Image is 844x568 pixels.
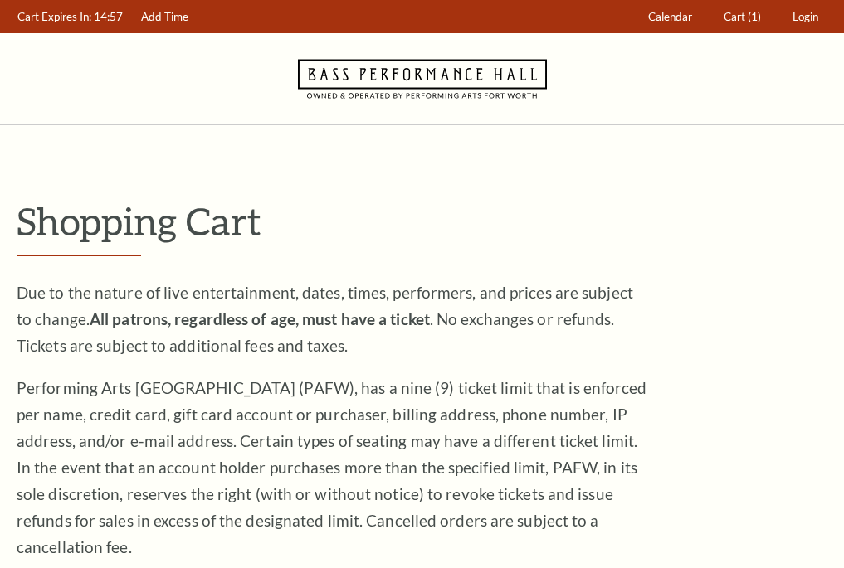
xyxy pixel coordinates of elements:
[17,200,827,242] p: Shopping Cart
[90,309,430,328] strong: All patrons, regardless of age, must have a ticket
[134,1,197,33] a: Add Time
[724,10,745,23] span: Cart
[17,10,91,23] span: Cart Expires In:
[716,1,769,33] a: Cart (1)
[17,283,633,355] span: Due to the nature of live entertainment, dates, times, performers, and prices are subject to chan...
[785,1,827,33] a: Login
[17,375,647,561] p: Performing Arts [GEOGRAPHIC_DATA] (PAFW), has a nine (9) ticket limit that is enforced per name, ...
[748,10,761,23] span: (1)
[648,10,692,23] span: Calendar
[641,1,700,33] a: Calendar
[793,10,818,23] span: Login
[94,10,123,23] span: 14:57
